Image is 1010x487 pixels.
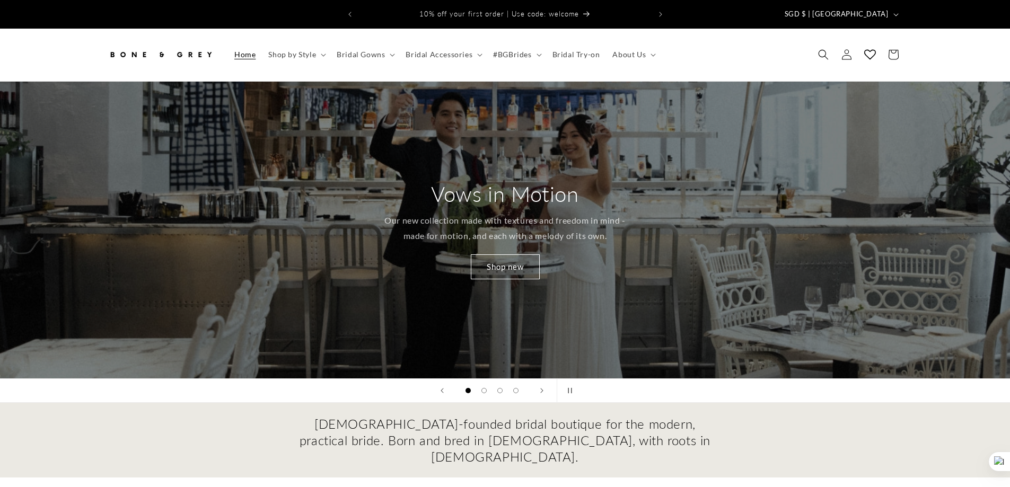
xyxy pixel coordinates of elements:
summary: Shop by Style [262,43,330,66]
summary: Bridal Accessories [399,43,487,66]
span: Home [234,50,256,59]
a: Bone and Grey Bridal [103,39,217,70]
button: Next announcement [649,4,672,24]
a: Bridal Try-on [546,43,607,66]
button: Pause slideshow [557,379,580,402]
h2: Vows in Motion [431,180,578,208]
button: Load slide 4 of 4 [508,383,524,399]
span: SGD $ | [GEOGRAPHIC_DATA] [785,9,889,20]
h2: [DEMOGRAPHIC_DATA]-founded bridal boutique for the modern, practical bride. Born and bred in [DEM... [298,415,712,465]
button: Next slide [530,379,554,402]
button: SGD $ | [GEOGRAPHIC_DATA] [778,4,903,24]
button: Previous announcement [338,4,362,24]
span: Bridal Gowns [337,50,385,59]
img: Bone and Grey Bridal [108,43,214,66]
summary: #BGBrides [487,43,546,66]
a: Shop new [471,254,540,279]
span: Shop by Style [268,50,316,59]
summary: Search [812,43,835,66]
span: Bridal Try-on [552,50,600,59]
span: #BGBrides [493,50,531,59]
summary: About Us [606,43,660,66]
summary: Bridal Gowns [330,43,399,66]
span: 10% off your first order | Use code: welcome [419,10,579,18]
button: Load slide 1 of 4 [460,383,476,399]
button: Previous slide [431,379,454,402]
button: Load slide 3 of 4 [492,383,508,399]
span: About Us [612,50,646,59]
span: Bridal Accessories [406,50,472,59]
button: Load slide 2 of 4 [476,383,492,399]
a: Home [228,43,262,66]
p: Our new collection made with textures and freedom in mind - made for motion, and each with a melo... [379,213,631,244]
